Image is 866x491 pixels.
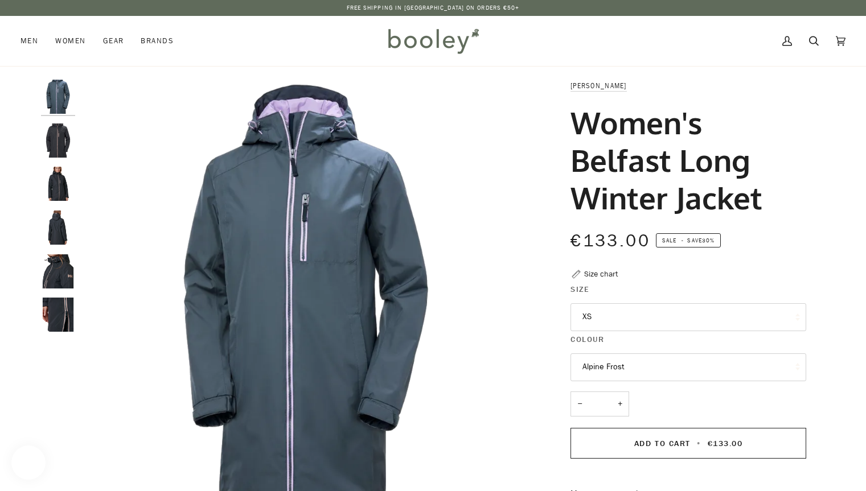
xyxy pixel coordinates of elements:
[41,298,75,332] img: Helly Hansen Women's Long Belfast Winter Jacket Ebony - Booley Galway
[571,391,629,417] input: Quantity
[571,229,650,253] span: €133.00
[41,167,75,201] img: Helly Hansen Women's Long Belfast Winter Jacket Ebony - Booley Galway
[584,268,618,280] div: Size chart
[41,123,75,158] img: Helly Hansen Women's Long Belfast Winter Jacket Ebony - Booley Galway
[656,233,721,248] span: Save
[662,236,676,245] span: Sale
[708,438,743,449] span: €133.00
[41,80,75,114] img: Women's Belfast Long Winter Jacket
[693,438,704,449] span: •
[571,353,806,381] button: Alpine Frost
[611,391,629,417] button: +
[571,391,589,417] button: −
[20,16,47,66] a: Men
[347,3,520,13] p: Free Shipping in [GEOGRAPHIC_DATA] on Orders €50+
[132,16,182,66] a: Brands
[103,35,124,47] span: Gear
[702,236,715,245] span: 30%
[571,104,798,216] h1: Women's Belfast Long Winter Jacket
[571,283,589,295] span: Size
[678,236,687,245] em: •
[20,35,38,47] span: Men
[11,445,46,480] iframe: Button to open loyalty program pop-up
[41,211,75,245] img: Helly Hansen Women's Long Belfast Winter Jacket Ebony - Booley Galway
[47,16,94,66] a: Women
[571,303,806,331] button: XS
[571,333,604,345] span: Colour
[383,24,483,57] img: Booley
[571,428,806,459] button: Add to Cart • €133.00
[95,16,133,66] a: Gear
[634,438,691,449] span: Add to Cart
[41,254,75,288] img: Helly Hansen Women's Long Belfast Winter Jacket Ebony - Booley Galway
[571,81,626,90] a: [PERSON_NAME]
[55,35,85,47] span: Women
[141,35,174,47] span: Brands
